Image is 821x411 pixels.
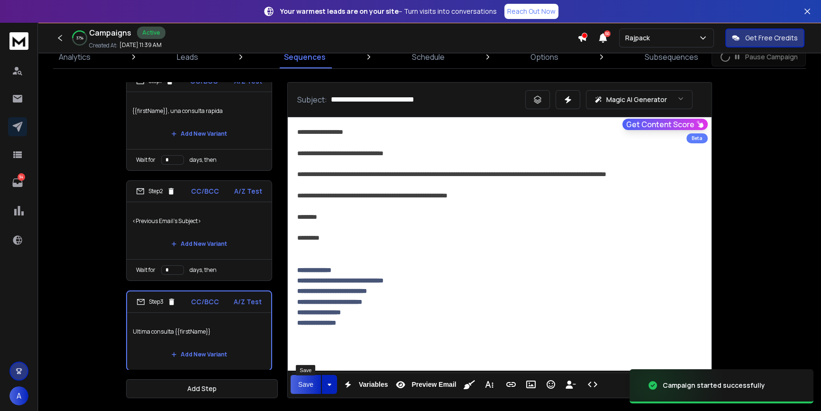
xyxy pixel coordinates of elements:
[562,375,580,394] button: Insert Unsubscribe Link
[59,51,91,63] p: Analytics
[392,375,458,394] button: Preview Email
[132,98,266,124] p: {{firstName}}, una consulta rapida
[586,90,693,109] button: Magic AI Generator
[291,375,321,394] button: Save
[525,46,564,68] a: Options
[177,51,198,63] p: Leads
[284,51,326,63] p: Sequences
[288,117,712,364] div: To enrich screen reader interactions, please activate Accessibility in Grammarly extension settings
[280,7,497,16] p: – Turn visits into conversations
[584,375,602,394] button: Code View
[412,51,445,63] p: Schedule
[522,375,540,394] button: Insert Image (Ctrl+P)
[133,318,265,345] p: Ultima consulta {{firstName}}
[119,41,162,49] p: [DATE] 11:39 AM
[460,375,478,394] button: Clean HTML
[604,30,611,37] span: 50
[234,297,262,307] p: A/Z Test
[89,27,131,38] h1: Campaigns
[137,27,165,39] div: Active
[9,32,28,50] img: logo
[190,266,217,274] p: days, then
[164,234,235,253] button: Add New Variant
[137,298,176,306] div: Step 3
[164,124,235,143] button: Add New Variant
[663,381,765,390] div: Campaign started successfully
[606,95,667,104] p: Magic AI Generator
[480,375,498,394] button: More Text
[686,133,708,143] div: Beta
[530,51,558,63] p: Options
[504,4,558,19] a: Reach Out Now
[645,51,698,63] p: Subsequences
[136,156,155,164] p: Wait for
[126,379,278,398] button: Add Step
[622,119,708,130] button: Get Content Score
[507,7,556,16] p: Reach Out Now
[136,266,155,274] p: Wait for
[126,180,272,281] li: Step2CC/BCCA/Z Test<Previous Email's Subject>Add New VariantWait fordays, then
[126,70,272,171] li: Step1CC/BCCA/Z Test{{firstName}}, una consulta rapidaAdd New VariantWait fordays, then
[542,375,560,394] button: Emoticons
[191,297,219,307] p: CC/BCC
[53,46,96,68] a: Analytics
[639,46,704,68] a: Subsequences
[9,386,28,405] button: A
[625,33,654,43] p: Rajpack
[339,375,390,394] button: Variables
[406,46,450,68] a: Schedule
[357,381,390,389] span: Variables
[278,46,331,68] a: Sequences
[745,33,798,43] p: Get Free Credits
[126,290,272,371] li: Step3CC/BCCA/Z TestUltima consulta {{firstName}}Add New Variant
[725,28,804,47] button: Get Free Credits
[18,173,25,181] p: 34
[280,7,399,16] strong: Your warmest leads are on your site
[164,345,235,364] button: Add New Variant
[76,35,83,41] p: 37 %
[171,46,204,68] a: Leads
[191,187,219,196] p: CC/BCC
[136,187,175,196] div: Step 2
[89,42,118,49] p: Created At:
[410,381,458,389] span: Preview Email
[296,365,315,375] div: Save
[190,156,217,164] p: days, then
[297,94,327,105] p: Subject:
[502,375,520,394] button: Insert Link (Ctrl+K)
[234,187,262,196] p: A/Z Test
[132,208,266,234] p: <Previous Email's Subject>
[8,173,27,192] a: 34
